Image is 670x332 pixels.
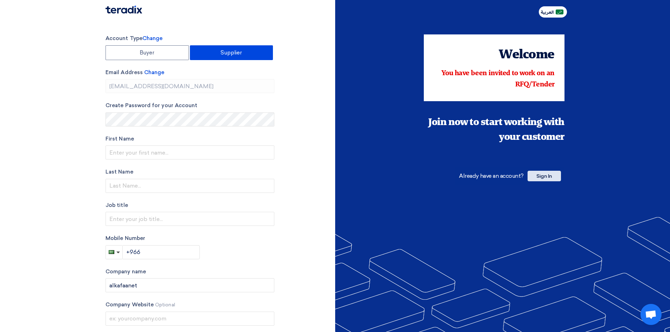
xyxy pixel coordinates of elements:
[106,135,274,143] label: First Name
[539,6,567,18] button: العربية
[640,304,662,325] div: Open chat
[155,302,175,307] span: Optional
[123,245,200,259] input: Enter phone number...
[434,46,555,65] div: Welcome
[190,45,273,60] label: Supplier
[106,102,274,110] label: Create Password for your Account
[106,179,274,193] input: Last Name...
[106,45,189,60] label: Buyer
[106,201,274,209] label: Job title
[459,172,523,179] span: Already have an account?
[528,171,561,181] span: Sign In
[541,10,554,15] span: العربية
[106,34,274,43] label: Account Type
[106,312,274,326] input: ex: yourcompany.com
[106,234,274,242] label: Mobile Number
[106,168,274,176] label: Last Name
[424,115,564,145] div: Join now to start working with your customer
[556,9,563,15] img: ar-AR.png
[106,212,274,226] input: Enter your job title...
[106,268,274,276] label: Company name
[528,172,561,179] a: Sign In
[106,79,274,93] input: Enter your business email...
[106,145,274,160] input: Enter your first name...
[106,6,142,14] img: Teradix logo
[144,69,164,76] span: Change
[441,70,555,88] span: You have been invited to work on an RFQ/Tender
[106,278,274,292] input: Enter your company name...
[106,69,274,77] label: Email Address
[106,301,274,309] label: Company Website
[142,35,162,41] span: Change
